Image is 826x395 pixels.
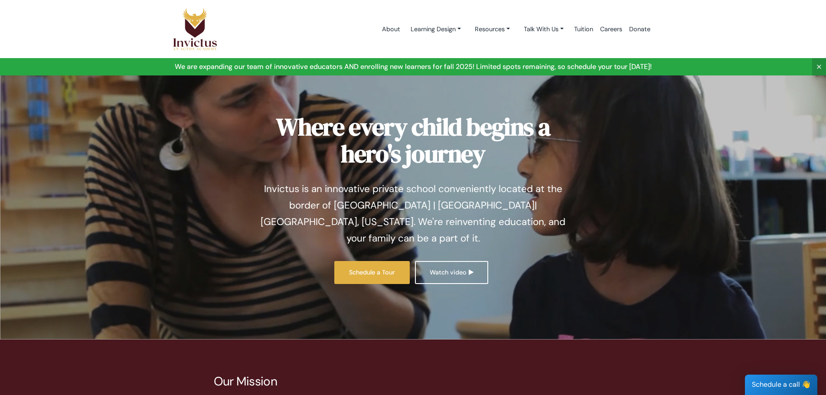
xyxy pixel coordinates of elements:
a: Learning Design [404,21,468,37]
p: Invictus is an innovative private school conveniently located at the border of [GEOGRAPHIC_DATA] ... [255,181,571,247]
h1: Where every child begins a hero's journey [255,114,571,167]
img: Logo [173,7,218,51]
p: Our Mission [214,374,613,389]
a: Tuition [571,11,597,48]
a: Careers [597,11,626,48]
a: Resources [468,21,517,37]
div: Schedule a call 👋 [745,375,817,395]
a: Schedule a Tour [334,261,410,284]
a: Donate [626,11,654,48]
a: Watch video [415,261,488,284]
a: About [379,11,404,48]
a: Talk With Us [517,21,571,37]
